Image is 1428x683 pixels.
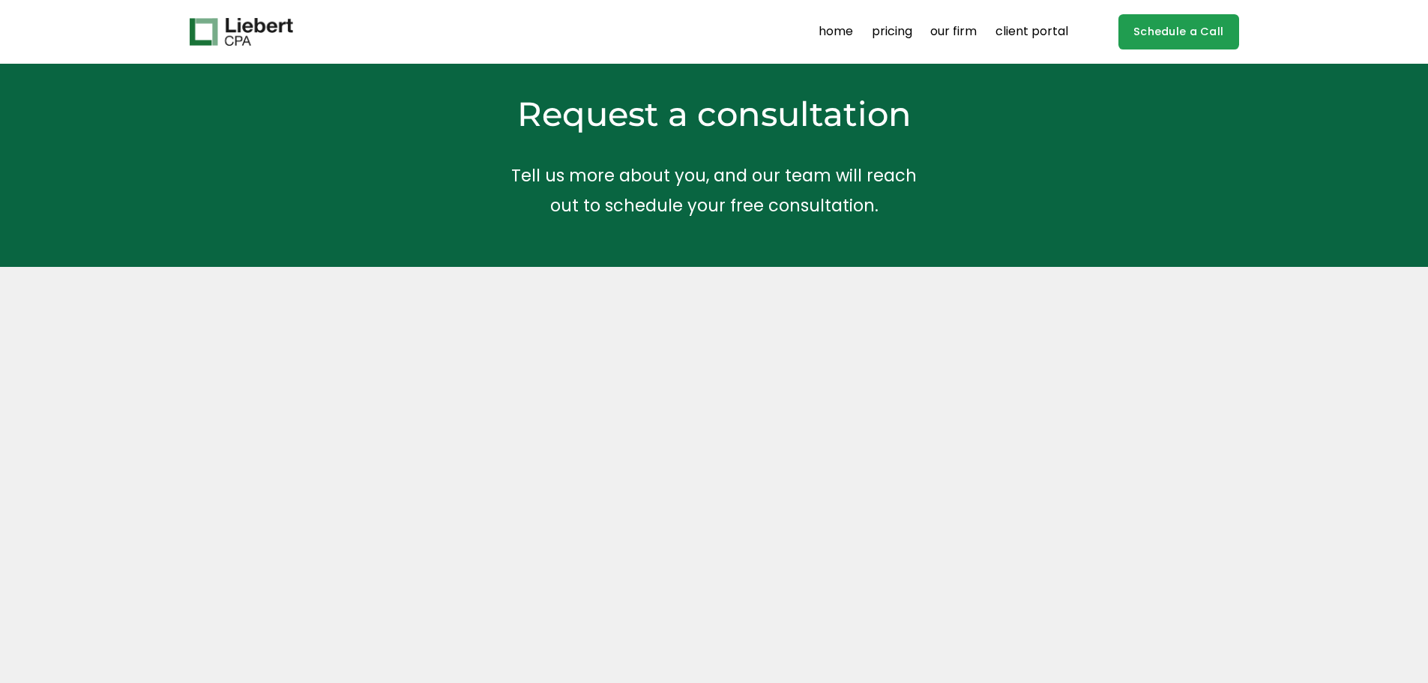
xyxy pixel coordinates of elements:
[872,20,912,44] a: pricing
[366,92,1063,136] h2: Request a consultation
[190,18,293,46] img: Liebert CPA
[366,160,1063,221] p: Tell us more about you, and our team will reach out to schedule your free consultation.
[930,20,977,44] a: our firm
[1118,14,1239,49] a: Schedule a Call
[819,20,853,44] a: home
[995,20,1068,44] a: client portal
